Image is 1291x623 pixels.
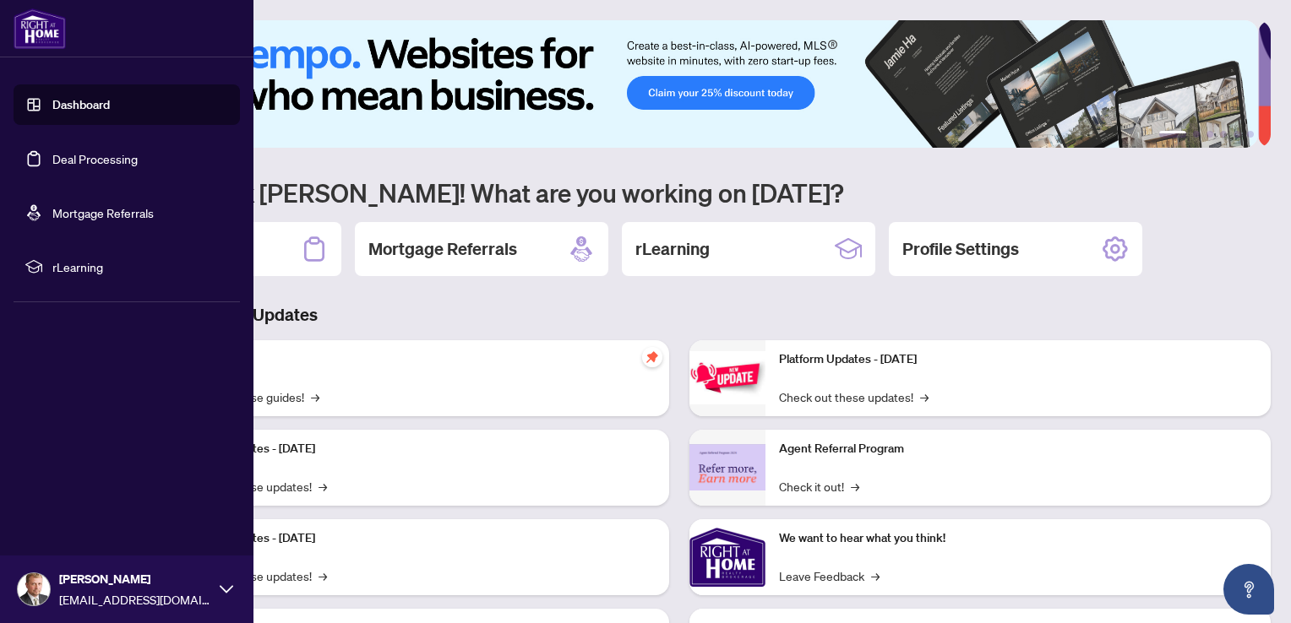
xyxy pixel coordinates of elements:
a: Mortgage Referrals [52,205,154,220]
a: Check out these updates!→ [779,387,929,406]
button: 1 [1159,131,1186,138]
button: 4 [1220,131,1227,138]
p: Platform Updates - [DATE] [177,529,656,548]
button: 3 [1207,131,1213,138]
span: → [319,477,327,496]
p: We want to hear what you think! [779,529,1257,548]
img: logo [14,8,66,49]
span: → [871,566,880,585]
h1: Welcome back [PERSON_NAME]! What are you working on [DATE]? [88,176,1271,209]
button: 6 [1247,131,1254,138]
span: [EMAIL_ADDRESS][DOMAIN_NAME] [59,590,211,609]
span: rLearning [52,257,228,276]
img: Profile Icon [18,573,50,605]
a: Leave Feedback→ [779,566,880,585]
a: Dashboard [52,97,110,112]
span: → [920,387,929,406]
span: [PERSON_NAME] [59,570,211,588]
p: Agent Referral Program [779,440,1257,458]
h2: rLearning [635,237,710,261]
p: Self-Help [177,350,656,369]
h2: Profile Settings [902,237,1019,261]
img: Platform Updates - June 23, 2025 [689,351,765,404]
a: Deal Processing [52,151,138,166]
p: Platform Updates - [DATE] [779,350,1257,369]
button: Open asap [1223,564,1274,615]
img: Slide 0 [88,20,1258,148]
a: Check it out!→ [779,477,859,496]
h3: Brokerage & Industry Updates [88,303,1271,327]
h2: Mortgage Referrals [368,237,517,261]
button: 5 [1234,131,1240,138]
button: 2 [1193,131,1200,138]
span: → [851,477,859,496]
img: Agent Referral Program [689,444,765,490]
span: → [319,566,327,585]
p: Platform Updates - [DATE] [177,440,656,458]
span: → [311,387,319,406]
span: pushpin [642,347,662,367]
img: We want to hear what you think! [689,519,765,595]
